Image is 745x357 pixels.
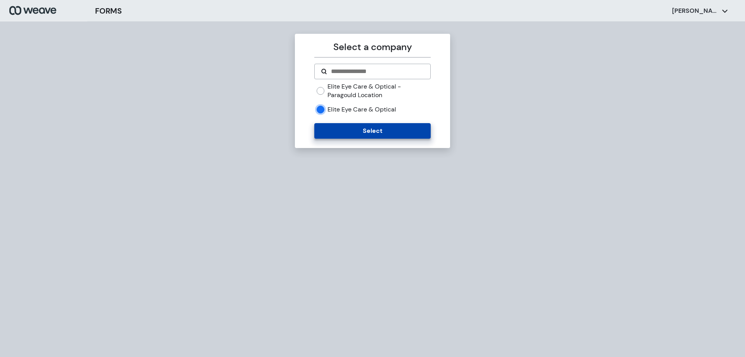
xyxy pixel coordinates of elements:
[95,5,122,17] h3: FORMS
[314,123,430,139] button: Select
[327,105,396,114] label: Elite Eye Care & Optical
[330,67,424,76] input: Search
[314,40,430,54] p: Select a company
[672,7,719,15] p: [PERSON_NAME]
[327,82,430,99] label: Elite Eye Care & Optical - Paragould Location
